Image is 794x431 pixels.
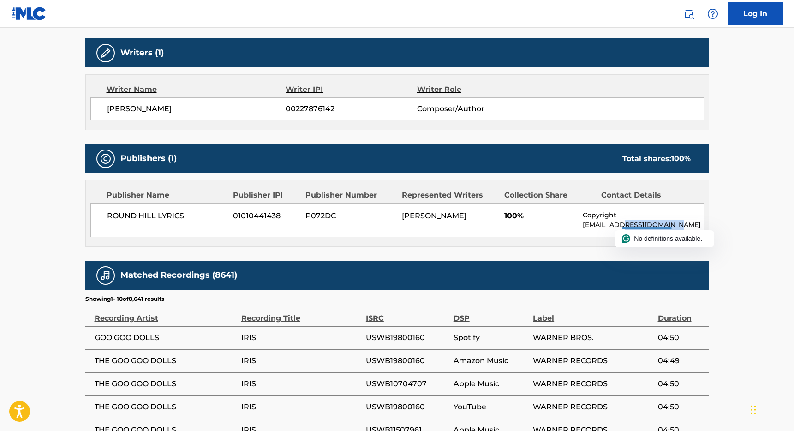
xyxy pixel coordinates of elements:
[107,84,286,95] div: Writer Name
[751,396,756,424] div: Drag
[366,332,449,343] span: USWB19800160
[241,401,361,413] span: IRIS
[504,190,594,201] div: Collection Share
[533,355,653,366] span: WARNER RECORDS
[120,270,237,281] h5: Matched Recordings (8641)
[417,103,537,114] span: Composer/Author
[95,355,237,366] span: THE GOO GOO DOLLS
[366,378,449,389] span: USWB10704707
[85,295,164,303] p: Showing 1 - 10 of 8,641 results
[241,332,361,343] span: IRIS
[233,190,298,201] div: Publisher IPI
[658,378,704,389] span: 04:50
[305,190,395,201] div: Publisher Number
[454,332,528,343] span: Spotify
[305,210,395,221] span: P072DC
[100,48,111,59] img: Writers
[366,401,449,413] span: USWB19800160
[11,7,47,20] img: MLC Logo
[658,332,704,343] span: 04:50
[286,84,417,95] div: Writer IPI
[680,5,698,23] a: Public Search
[454,401,528,413] span: YouTube
[107,103,286,114] span: [PERSON_NAME]
[658,303,704,324] div: Duration
[120,153,177,164] h5: Publishers (1)
[366,303,449,324] div: ISRC
[533,303,653,324] div: Label
[95,378,237,389] span: THE GOO GOO DOLLS
[533,378,653,389] span: WARNER RECORDS
[107,190,226,201] div: Publisher Name
[100,270,111,281] img: Matched Recordings
[233,210,298,221] span: 01010441438
[417,84,537,95] div: Writer Role
[95,401,237,413] span: THE GOO GOO DOLLS
[533,401,653,413] span: WARNER RECORDS
[728,2,783,25] a: Log In
[454,355,528,366] span: Amazon Music
[120,48,164,58] h5: Writers (1)
[454,303,528,324] div: DSP
[241,303,361,324] div: Recording Title
[454,378,528,389] span: Apple Music
[241,378,361,389] span: IRIS
[583,220,703,230] p: [EMAIL_ADDRESS][DOMAIN_NAME]
[707,8,718,19] img: help
[683,8,694,19] img: search
[622,153,691,164] div: Total shares:
[402,211,466,220] span: [PERSON_NAME]
[402,190,497,201] div: Represented Writers
[583,210,703,220] p: Copyright
[366,355,449,366] span: USWB19800160
[748,387,794,431] iframe: Chat Widget
[658,401,704,413] span: 04:50
[286,103,417,114] span: 00227876142
[95,332,237,343] span: GOO GOO DOLLS
[601,190,691,201] div: Contact Details
[533,332,653,343] span: WARNER BROS.
[241,355,361,366] span: IRIS
[100,153,111,164] img: Publishers
[671,154,691,163] span: 100 %
[504,210,576,221] span: 100%
[95,303,237,324] div: Recording Artist
[107,210,227,221] span: ROUND HILL LYRICS
[658,355,704,366] span: 04:49
[704,5,722,23] div: Help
